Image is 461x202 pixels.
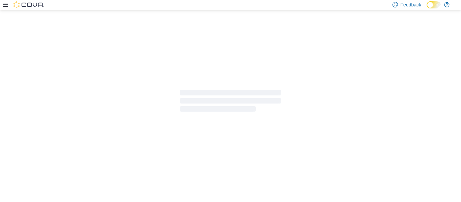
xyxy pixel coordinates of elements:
img: Cova [13,1,44,8]
span: Dark Mode [427,8,427,9]
span: Loading [180,91,281,113]
span: Feedback [401,1,421,8]
input: Dark Mode [427,1,441,8]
